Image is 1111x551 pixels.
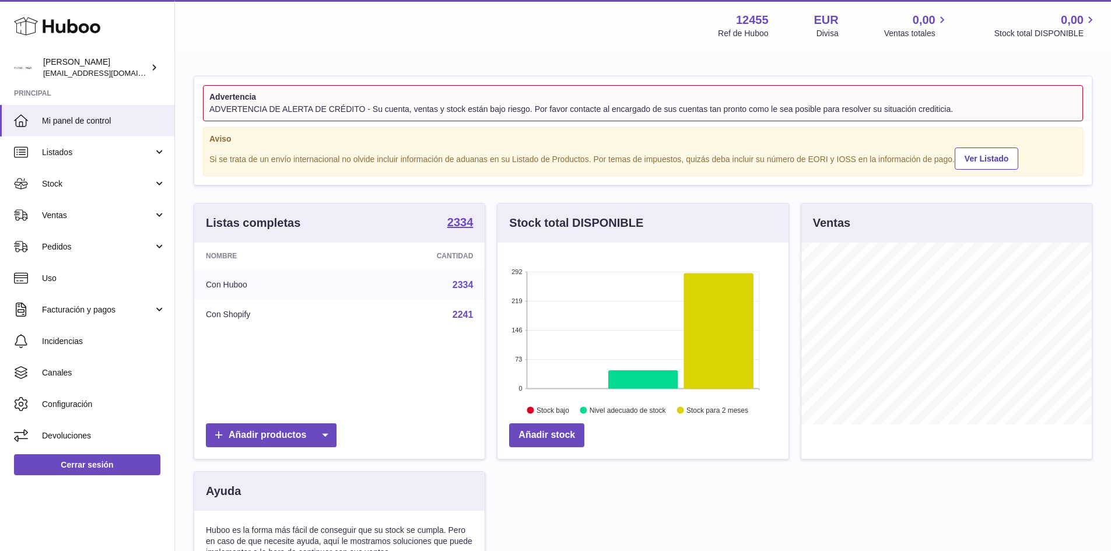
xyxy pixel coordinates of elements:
[42,367,166,378] span: Canales
[42,147,153,158] span: Listados
[884,28,949,39] span: Ventas totales
[209,104,1077,115] div: ADVERTENCIA DE ALERTA DE CRÉDITO - Su cuenta, ventas y stock están bajo riesgo. Por favor contact...
[994,12,1097,39] a: 0,00 Stock total DISPONIBLE
[511,269,522,276] text: 292
[206,423,337,447] a: Añadir productos
[537,406,569,415] text: Stock bajo
[194,300,349,330] td: Con Shopify
[453,280,474,290] a: 2334
[42,273,166,284] span: Uso
[590,406,667,415] text: Nivel adecuado de stock
[42,115,166,127] span: Mi panel de control
[14,454,160,475] a: Cerrar sesión
[349,243,485,269] th: Cantidad
[14,59,31,76] img: pedidos@glowrias.com
[816,28,839,39] div: Divisa
[206,483,241,499] h3: Ayuda
[209,92,1077,103] strong: Advertencia
[42,399,166,410] span: Configuración
[43,68,171,78] span: [EMAIL_ADDRESS][DOMAIN_NAME]
[511,298,522,305] text: 219
[718,28,768,39] div: Ref de Huboo
[814,12,839,28] strong: EUR
[813,215,850,231] h3: Ventas
[447,216,474,230] a: 2334
[511,327,522,334] text: 146
[516,356,523,363] text: 73
[43,57,148,79] div: [PERSON_NAME]
[194,270,349,300] td: Con Huboo
[955,148,1018,170] a: Ver Listado
[42,210,153,221] span: Ventas
[453,310,474,320] a: 2241
[994,28,1097,39] span: Stock total DISPONIBLE
[884,12,949,39] a: 0,00 Ventas totales
[913,12,935,28] span: 0,00
[42,241,153,252] span: Pedidos
[686,406,748,415] text: Stock para 2 meses
[736,12,769,28] strong: 12455
[194,243,349,269] th: Nombre
[209,134,1077,145] strong: Aviso
[42,336,166,347] span: Incidencias
[206,215,300,231] h3: Listas completas
[209,146,1077,170] div: Si se trata de un envío internacional no olvide incluir información de aduanas en su Listado de P...
[509,215,643,231] h3: Stock total DISPONIBLE
[1061,12,1084,28] span: 0,00
[447,216,474,228] strong: 2334
[509,423,584,447] a: Añadir stock
[519,385,523,392] text: 0
[42,304,153,315] span: Facturación y pagos
[42,430,166,441] span: Devoluciones
[42,178,153,189] span: Stock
